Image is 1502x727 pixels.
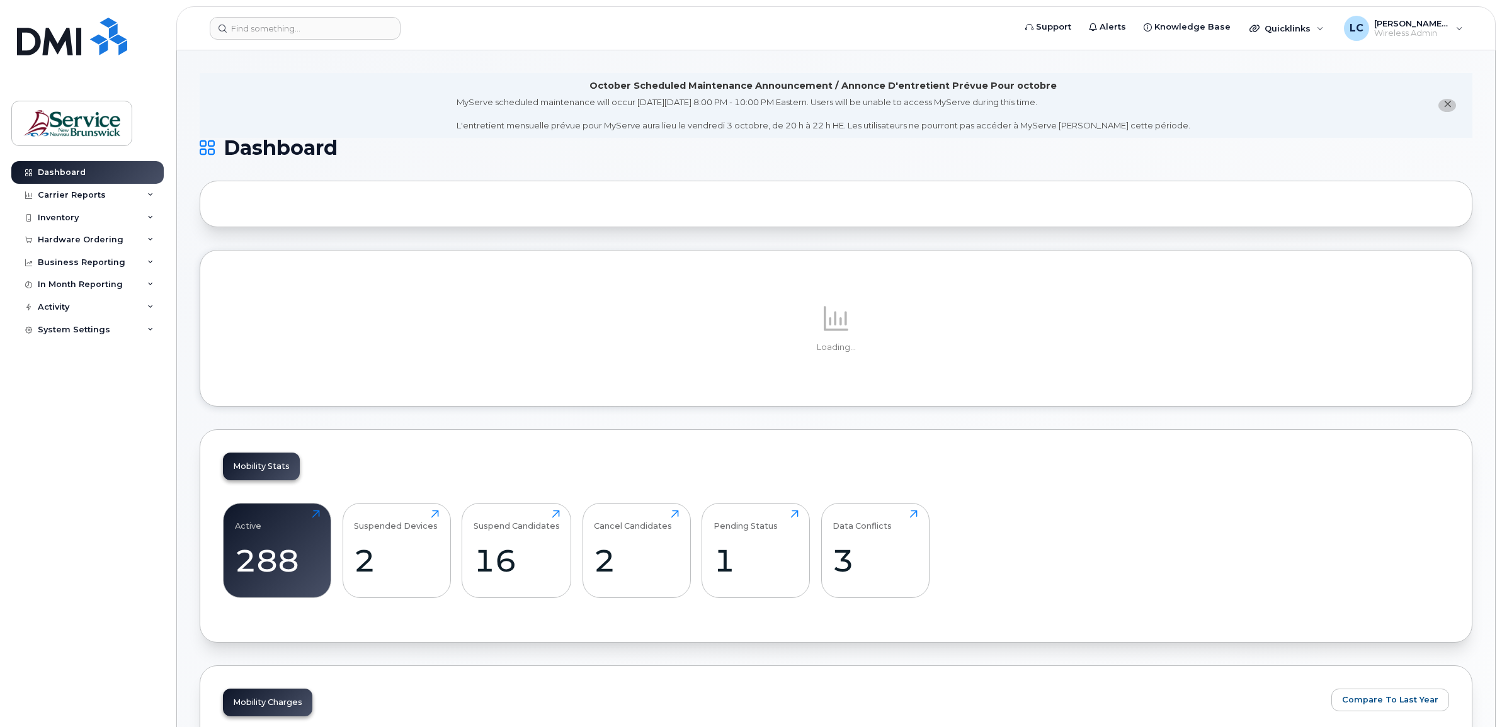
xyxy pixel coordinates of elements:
a: Suspended Devices2 [354,510,439,590]
div: Suspended Devices [354,510,438,531]
a: Pending Status1 [714,510,799,590]
a: Active288 [235,510,320,590]
div: Data Conflicts [833,510,892,531]
div: 2 [354,542,439,579]
button: Compare To Last Year [1331,689,1449,711]
div: 3 [833,542,918,579]
div: 16 [474,542,560,579]
div: 1 [714,542,799,579]
p: Loading... [223,342,1449,353]
span: Compare To Last Year [1342,694,1438,706]
div: October Scheduled Maintenance Announcement / Annonce D'entretient Prévue Pour octobre [589,79,1057,93]
div: MyServe scheduled maintenance will occur [DATE][DATE] 8:00 PM - 10:00 PM Eastern. Users will be u... [457,96,1190,132]
div: Pending Status [714,510,778,531]
div: Active [235,510,261,531]
a: Data Conflicts3 [833,510,918,590]
button: close notification [1438,99,1456,112]
a: Suspend Candidates16 [474,510,560,590]
a: Cancel Candidates2 [594,510,679,590]
span: Dashboard [224,138,338,157]
div: 2 [594,542,679,579]
div: 288 [235,542,320,579]
div: Suspend Candidates [474,510,560,531]
div: Cancel Candidates [594,510,672,531]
